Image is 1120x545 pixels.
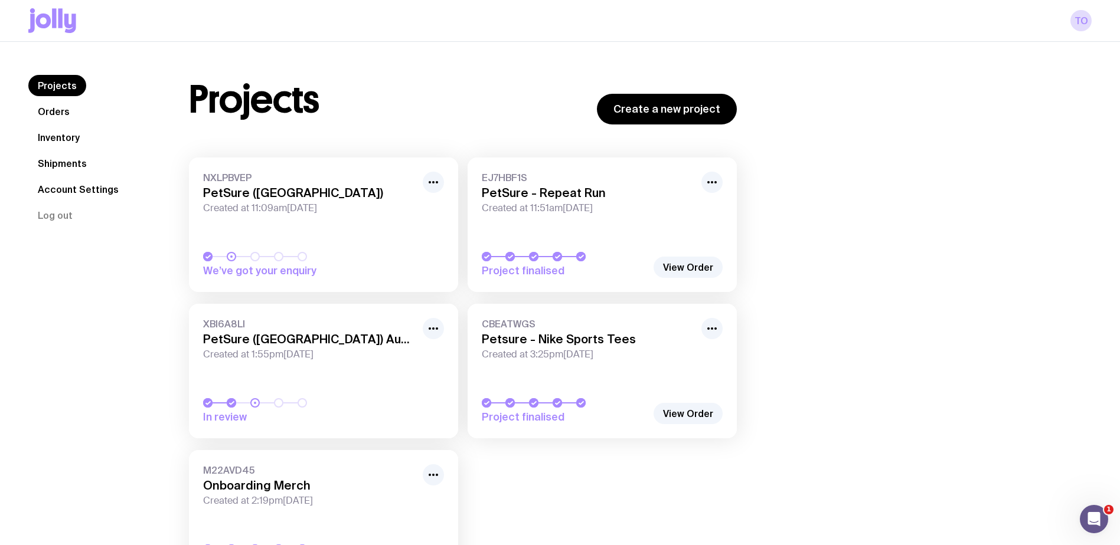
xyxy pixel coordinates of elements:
a: CBEATWGSPetsure - Nike Sports TeesCreated at 3:25pm[DATE]Project finalised [468,304,737,438]
span: We’ve got your enquiry [203,264,368,278]
h3: Petsure - Nike Sports Tees [482,332,694,346]
span: CBEATWGS [482,318,694,330]
span: Created at 11:09am[DATE] [203,202,416,214]
iframe: Intercom live chat [1080,505,1108,533]
span: M22AVD45 [203,464,416,476]
button: Log out [28,205,82,226]
span: Created at 3:25pm[DATE] [482,349,694,360]
a: Account Settings [28,179,128,200]
a: Orders [28,101,79,122]
span: 1 [1104,505,1114,514]
a: Projects [28,75,86,96]
span: Created at 1:55pm[DATE] [203,349,416,360]
a: XBI6A8LIPetSure ([GEOGRAPHIC_DATA]) August EventCreated at 1:55pm[DATE]In review [189,304,458,438]
span: Created at 2:19pm[DATE] [203,495,416,507]
span: Created at 11:51am[DATE] [482,202,694,214]
h1: Projects [189,81,319,119]
a: TO [1070,10,1092,31]
a: View Order [654,403,723,424]
span: Project finalised [482,410,647,424]
h3: Onboarding Merch [203,478,416,493]
a: View Order [654,257,723,278]
h3: PetSure ([GEOGRAPHIC_DATA]) August Event [203,332,416,346]
h3: PetSure - Repeat Run [482,186,694,200]
a: EJ7HBF1SPetSure - Repeat RunCreated at 11:51am[DATE]Project finalised [468,157,737,292]
span: EJ7HBF1S [482,172,694,183]
a: Create a new project [597,94,737,124]
a: NXLPBVEPPetSure ([GEOGRAPHIC_DATA])Created at 11:09am[DATE]We’ve got your enquiry [189,157,458,292]
h3: PetSure ([GEOGRAPHIC_DATA]) [203,186,416,200]
span: XBI6A8LI [203,318,416,330]
span: NXLPBVEP [203,172,416,183]
a: Shipments [28,153,96,174]
a: Inventory [28,127,89,148]
span: In review [203,410,368,424]
span: Project finalised [482,264,647,278]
